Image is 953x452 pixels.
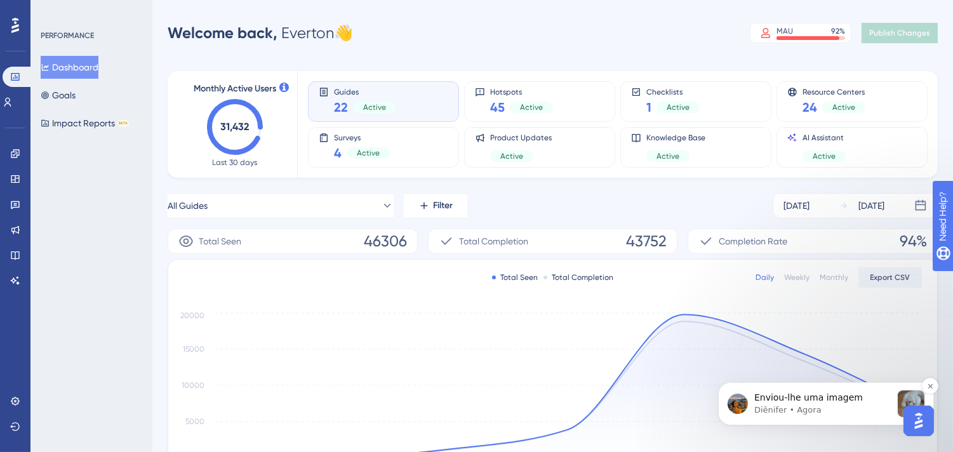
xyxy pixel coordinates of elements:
[168,193,394,218] button: All Guides
[858,198,884,213] div: [DATE]
[10,55,208,158] div: Obrigada por ter feito a avaliação! Agradecemos muito seu feedback! 🤗Neste caso, se já fez, pode ...
[41,84,76,107] button: Goals
[223,5,246,28] div: Fechar
[820,272,848,282] div: Monthly
[60,395,70,406] button: Carregar anexo
[500,151,523,161] span: Active
[160,168,244,252] div: heart eyes
[20,125,198,150] div: Mais uma vez, agradeço! Tenha um ótimo final de semana! 💙
[434,198,453,213] span: Filter
[213,157,258,168] span: Last 30 days
[646,98,651,116] span: 1
[168,23,353,43] div: Everton 👋
[667,102,690,112] span: Active
[168,198,208,213] span: All Guides
[783,198,810,213] div: [DATE]
[357,148,380,158] span: Active
[646,133,705,143] span: Knowledge Base
[803,87,865,96] span: Resource Centers
[520,102,543,112] span: Active
[831,26,845,36] div: 92 %
[20,63,198,88] div: Obrigada por ter feito a avaliação! Agradecemos muito seu feedback! 🤗
[221,121,250,133] text: 31,432
[870,272,910,282] span: Export CSV
[10,55,244,168] div: Diênifer diz…
[803,133,846,143] span: AI Assistant
[869,28,930,38] span: Publish Changes
[832,102,855,112] span: Active
[776,26,793,36] div: MAU
[41,56,98,79] button: Dashboard
[900,402,938,440] iframe: UserGuiding AI Assistant Launcher
[183,345,204,354] tspan: 15000
[656,151,679,161] span: Active
[490,133,552,143] span: Product Updates
[364,231,407,251] span: 46306
[334,133,390,142] span: Surveys
[490,87,553,96] span: Hotspots
[626,231,667,251] span: 43752
[334,87,396,96] span: Guides
[117,120,129,126] div: BETA
[40,395,50,406] button: Seletor de Gif
[36,7,57,27] img: Profile image for Diênifer
[459,234,528,249] span: Total Completion
[41,112,129,135] button: Impact ReportsBETA
[543,272,614,282] div: Total Completion
[19,80,235,123] div: message notification from Diênifer, Agora. Enviou-lhe uma imagem
[180,311,204,320] tspan: 20000
[719,234,787,249] span: Completion Rate
[170,183,234,244] div: heart eyes
[55,90,192,102] p: Enviou-lhe uma imagem
[803,98,817,116] span: 24
[194,81,276,96] span: Monthly Active Users
[334,144,342,162] span: 4
[199,5,223,29] button: Início
[858,267,922,288] button: Export CSV
[20,395,30,406] button: Seletor de emoji
[334,98,348,116] span: 22
[756,272,774,282] div: Daily
[41,30,94,41] div: PERFORMANCE
[55,102,192,114] p: Message from Diênifer, sent Agora
[404,193,467,218] button: Filter
[30,3,79,18] span: Need Help?
[646,87,700,96] span: Checklists
[492,272,538,282] div: Total Seen
[199,234,241,249] span: Total Seen
[862,23,938,43] button: Publish Changes
[11,369,243,390] textarea: Envie uma mensagem...
[62,6,102,16] h1: Diênifer
[490,98,505,116] span: 45
[218,390,238,411] button: Enviar mensagem…
[10,262,244,432] div: Diênifer diz…
[10,168,244,262] div: Everton diz…
[699,302,953,446] iframe: Intercom notifications mensagem
[29,91,49,112] img: Profile image for Diênifer
[182,381,204,390] tspan: 10000
[784,272,810,282] div: Weekly
[62,16,173,29] p: Ativo(a) nos últimos 15min
[20,94,198,119] div: Neste caso, se já fez, pode desconsiderar.
[185,417,204,426] tspan: 5000
[363,102,386,112] span: Active
[8,5,32,29] button: go back
[900,231,927,251] span: 94%
[168,23,277,42] span: Welcome back,
[223,76,239,92] button: Dismiss notification
[813,151,836,161] span: Active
